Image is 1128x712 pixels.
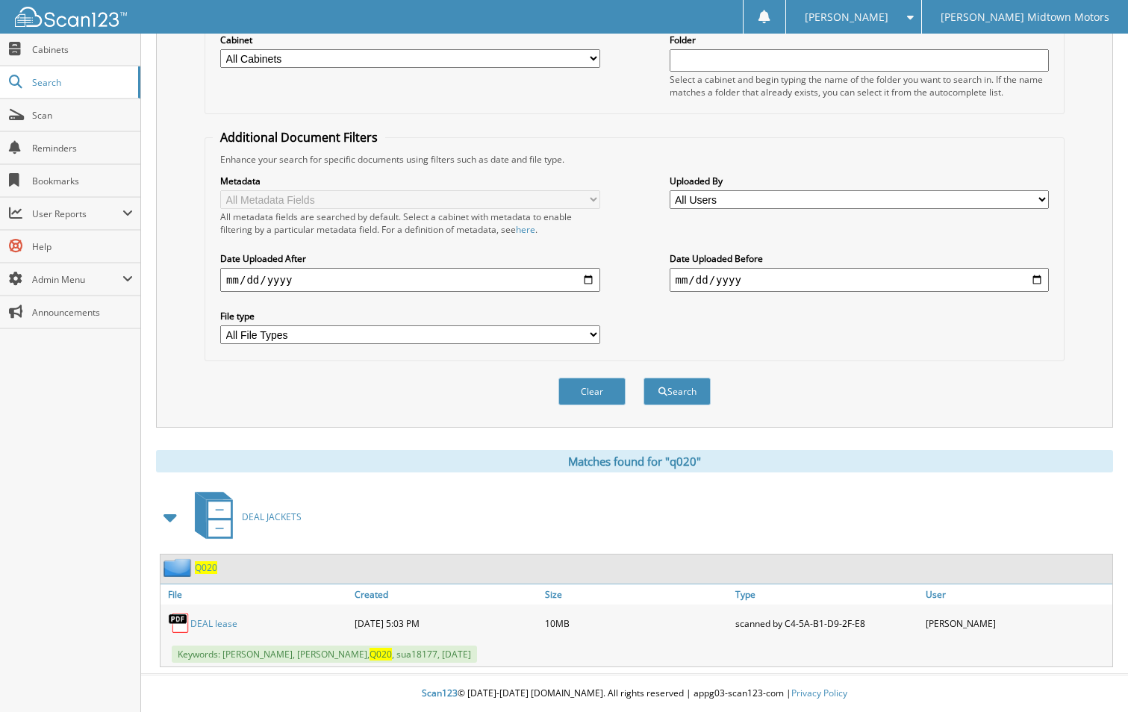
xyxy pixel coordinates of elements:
span: Reminders [32,142,133,154]
input: end [670,268,1049,292]
div: [PERSON_NAME] [922,608,1112,638]
button: Clear [558,378,626,405]
span: Scan123 [422,687,458,699]
a: File [161,584,351,605]
button: Search [644,378,711,405]
a: Privacy Policy [791,687,847,699]
div: Enhance your search for specific documents using filters such as date and file type. [213,153,1056,166]
span: [PERSON_NAME] Midtown Motors [941,13,1109,22]
div: Matches found for "q020" [156,450,1113,472]
span: Announcements [32,306,133,319]
label: Date Uploaded After [220,252,599,265]
div: Select a cabinet and begin typing the name of the folder you want to search in. If the name match... [670,73,1049,99]
a: here [516,223,535,236]
img: scan123-logo-white.svg [15,7,127,27]
label: File type [220,310,599,322]
a: Created [351,584,541,605]
span: Scan [32,109,133,122]
iframe: Chat Widget [1053,640,1128,712]
span: Q020 [370,648,392,661]
a: Size [541,584,732,605]
a: DEAL lease [190,617,237,630]
a: User [922,584,1112,605]
label: Folder [670,34,1049,46]
span: Help [32,240,133,253]
span: Search [32,76,131,89]
a: Type [732,584,922,605]
span: DEAL JACKETS [242,510,302,523]
span: Keywords: [PERSON_NAME], [PERSON_NAME], , sua18177, [DATE] [172,646,477,663]
div: All metadata fields are searched by default. Select a cabinet with metadata to enable filtering b... [220,210,599,236]
a: Q020 [195,561,217,574]
legend: Additional Document Filters [213,129,385,146]
label: Metadata [220,175,599,187]
label: Cabinet [220,34,599,46]
img: PDF.png [168,612,190,634]
label: Date Uploaded Before [670,252,1049,265]
div: [DATE] 5:03 PM [351,608,541,638]
label: Uploaded By [670,175,1049,187]
span: Bookmarks [32,175,133,187]
span: Cabinets [32,43,133,56]
a: DEAL JACKETS [186,487,302,546]
span: [PERSON_NAME] [805,13,888,22]
div: scanned by C4-5A-B1-D9-2F-E8 [732,608,922,638]
span: User Reports [32,207,122,220]
div: © [DATE]-[DATE] [DOMAIN_NAME]. All rights reserved | appg03-scan123-com | [141,675,1128,712]
div: 10MB [541,608,732,638]
img: folder2.png [163,558,195,577]
span: Admin Menu [32,273,122,286]
input: start [220,268,599,292]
